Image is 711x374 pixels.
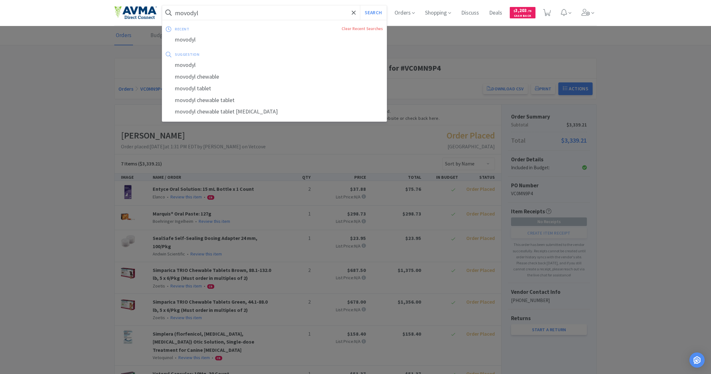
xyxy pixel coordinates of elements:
div: movodyl [162,34,387,46]
div: movodyl chewable tablet [MEDICAL_DATA] [162,106,387,118]
div: movodyl tablet [162,83,387,94]
span: Cash Back [514,14,532,18]
a: $3,203.75Cash Back [510,4,535,21]
a: Clear Recent Searches [342,26,383,31]
span: $ [514,9,515,13]
div: recent [175,24,265,34]
div: suggestion [175,49,291,59]
div: movodyl chewable tablet [162,94,387,106]
span: . 75 [527,9,532,13]
div: Open Intercom Messenger [689,352,705,368]
img: e4e33dab9f054f5782a47901c742baa9_102.png [114,6,157,19]
a: Deals [487,10,505,16]
button: Search [360,5,386,20]
a: Discuss [459,10,482,16]
div: movodyl chewable [162,71,387,83]
input: Search by item, sku, manufacturer, ingredient, size... [162,5,387,20]
div: movodyl [162,59,387,71]
span: 3,203 [514,7,532,13]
